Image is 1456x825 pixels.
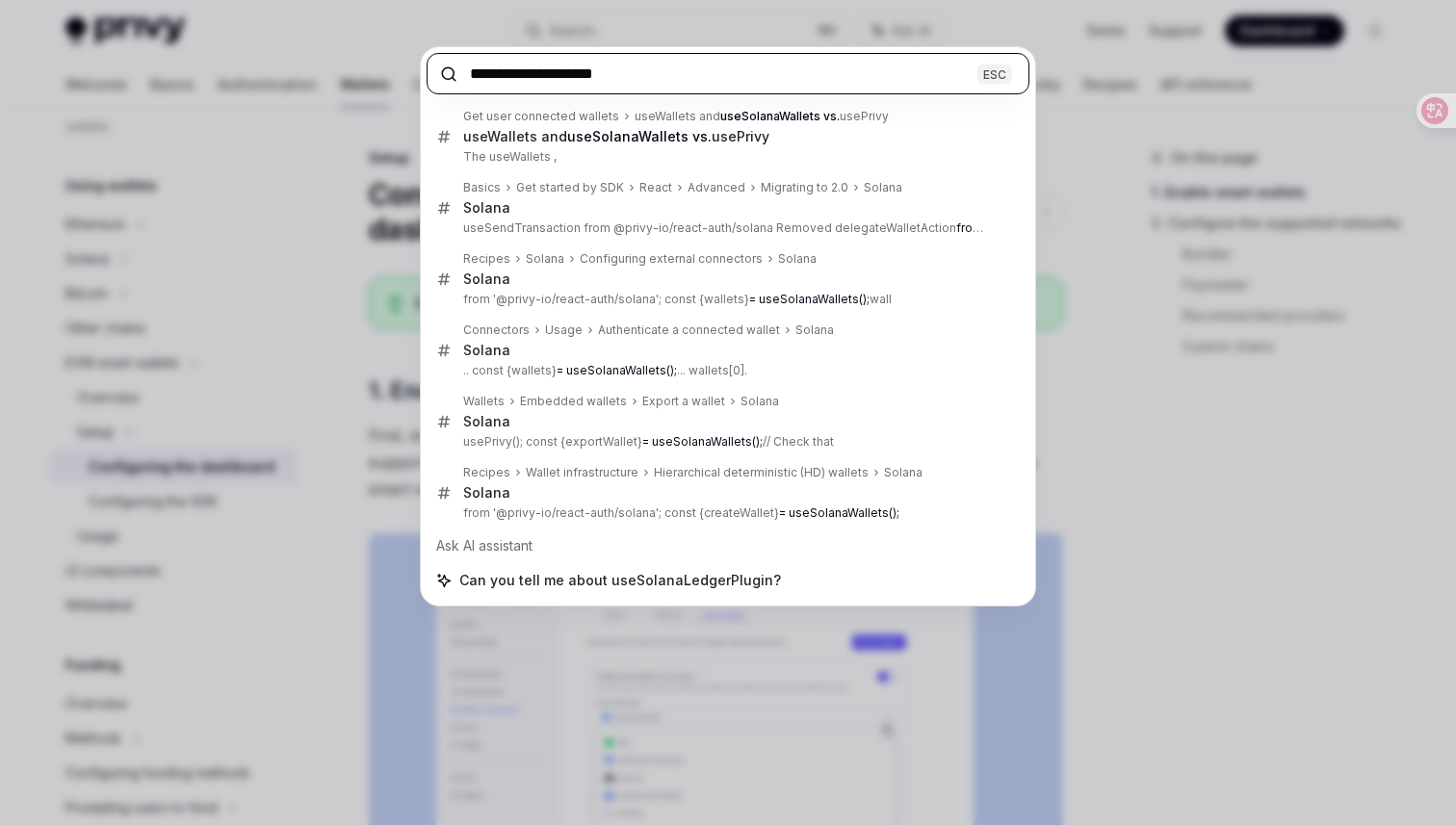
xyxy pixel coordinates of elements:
[463,128,769,145] div: useWallets and usePrivy
[463,394,505,409] div: Wallets
[463,413,510,430] div: Solana
[463,292,989,307] p: from '@privy-io/react-auth/solana'; const {wallets} wall
[526,251,564,267] div: Solana
[654,465,869,480] div: Hierarchical deterministic (HD) wallets
[463,465,510,480] div: Recipes
[463,220,989,236] p: useSendTransaction from @privy-io/react-auth/solana Removed delegateWalletAction
[463,363,989,378] p: .. const {wallets} ... wallets[0].
[463,484,510,502] div: Solana
[463,149,989,165] p: The useWallets ,
[977,64,1012,84] div: ESC
[557,363,677,377] b: = useSolanaWallets();
[463,251,510,267] div: Recipes
[639,180,672,195] div: React
[463,505,989,521] p: from '@privy-io/react-auth/solana'; const {createWallet}
[795,322,834,338] div: Solana
[516,180,624,195] div: Get started by SDK
[598,322,780,338] div: Authenticate a connected wallet
[545,322,583,338] div: Usage
[463,180,501,195] div: Basics
[463,109,619,124] div: Get user connected wallets
[884,465,923,480] div: Solana
[642,394,725,409] div: Export a wallet
[688,180,745,195] div: Advanced
[635,109,889,124] div: useWallets and usePrivy
[463,199,510,217] div: Solana
[779,505,899,520] b: = useSolanaWallets();
[956,220,1023,235] b: from useSo
[459,571,781,590] span: Can you tell me about useSolanaLedgerPlugin?
[761,180,848,195] div: Migrating to 2.0
[463,271,510,288] div: Solana
[741,394,779,409] div: Solana
[526,465,638,480] div: Wallet infrastructure
[749,292,870,306] b: = useSolanaWallets();
[567,128,712,144] b: useSolanaWallets vs.
[463,434,989,450] p: usePrivy(); const {exportWallet} // Check that
[427,529,1029,563] div: Ask AI assistant
[720,109,840,123] b: useSolanaWallets vs.
[520,394,627,409] div: Embedded wallets
[778,251,817,267] div: Solana
[463,342,510,359] div: Solana
[642,434,763,449] b: = useSolanaWallets();
[463,322,530,338] div: Connectors
[580,251,763,267] div: Configuring external connectors
[864,180,902,195] div: Solana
